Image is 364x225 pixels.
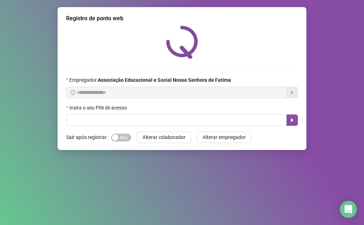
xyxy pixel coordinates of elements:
[70,90,75,95] span: info-circle
[66,104,132,112] label: Insira o seu PIN de acesso
[203,133,246,141] span: Alterar empregador
[137,132,191,143] button: Alterar colaborador
[66,14,298,23] div: Registro de ponto web
[143,133,186,141] span: Alterar colaborador
[340,201,357,218] div: Open Intercom Messenger
[166,26,198,59] img: QRPoint
[197,132,251,143] button: Alterar empregador
[98,77,231,83] strong: Associação Educacional e Social Nossa Senhora de Fatima
[69,76,231,84] span: Empregador :
[289,117,295,123] span: caret-right
[66,132,111,143] label: Sair após registrar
